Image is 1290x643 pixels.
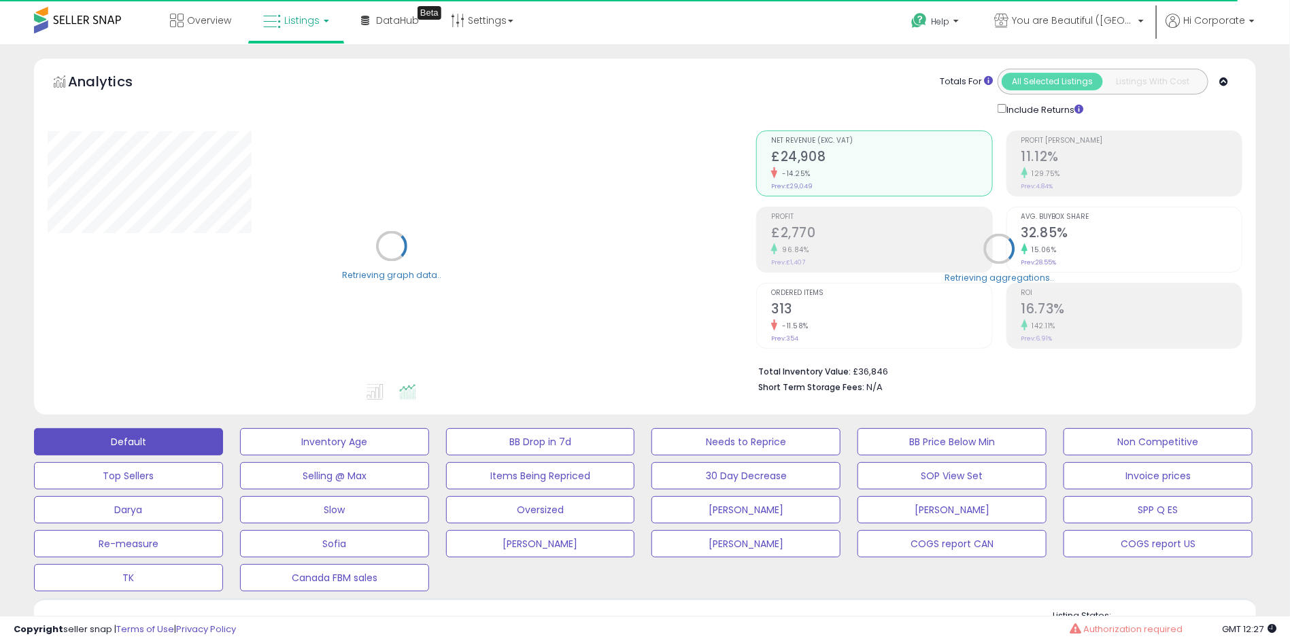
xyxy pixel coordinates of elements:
[1064,530,1253,557] button: COGS report US
[342,269,441,281] div: Retrieving graph data..
[858,462,1047,489] button: SOP View Set
[240,462,429,489] button: Selling @ Max
[446,428,635,455] button: BB Drop in 7d
[1222,623,1276,636] span: 2025-08-12 12:27 GMT
[68,72,159,94] h5: Analytics
[900,2,972,44] a: Help
[446,496,635,523] button: Oversized
[240,530,429,557] button: Sofia
[987,101,1100,117] div: Include Returns
[72,614,124,633] h5: Listings
[284,14,320,27] span: Listings
[446,530,635,557] button: [PERSON_NAME]
[116,623,174,636] a: Terms of Use
[1064,462,1253,489] button: Invoice prices
[34,530,223,557] button: Re-measure
[1002,73,1103,90] button: All Selected Listings
[14,623,236,636] div: seller snap | |
[240,564,429,591] button: Canada FBM sales
[651,462,841,489] button: 30 Day Decrease
[34,462,223,489] button: Top Sellers
[14,623,63,636] strong: Copyright
[940,75,993,88] div: Totals For
[651,428,841,455] button: Needs to Reprice
[446,462,635,489] button: Items Being Repriced
[240,496,429,523] button: Slow
[240,428,429,455] button: Inventory Age
[1166,14,1255,44] a: Hi Corporate
[858,428,1047,455] button: BB Price Below Min
[376,14,419,27] span: DataHub
[945,272,1054,284] div: Retrieving aggregations..
[1053,610,1256,623] p: Listing States:
[1012,14,1134,27] span: You are Beautiful ([GEOGRAPHIC_DATA])
[931,16,949,27] span: Help
[176,623,236,636] a: Privacy Policy
[34,428,223,455] button: Default
[858,530,1047,557] button: COGS report CAN
[1102,73,1204,90] button: Listings With Cost
[34,564,223,591] button: TK
[1064,496,1253,523] button: SPP Q ES
[651,496,841,523] button: [PERSON_NAME]
[34,496,223,523] button: Darya
[651,530,841,557] button: [PERSON_NAME]
[911,12,928,29] i: Get Help
[187,14,231,27] span: Overview
[418,6,441,20] div: Tooltip anchor
[1064,428,1253,455] button: Non Competitive
[1183,14,1245,27] span: Hi Corporate
[858,496,1047,523] button: [PERSON_NAME]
